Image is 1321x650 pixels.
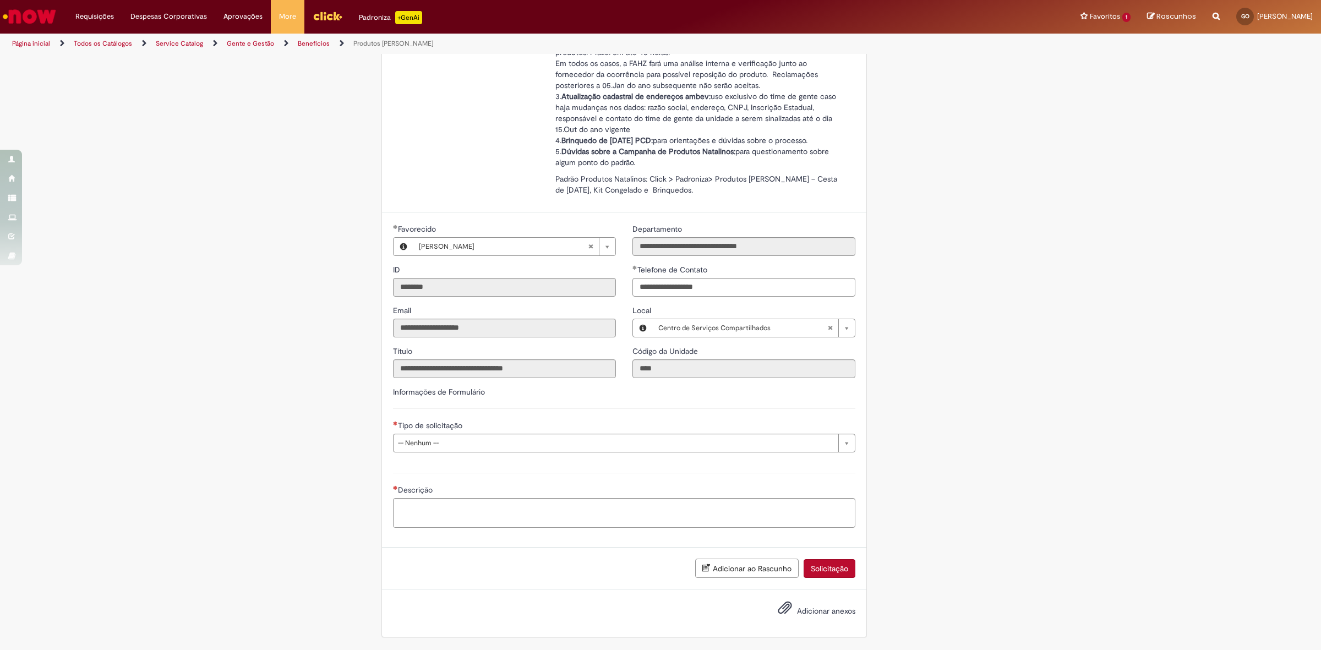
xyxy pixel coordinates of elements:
[1122,13,1131,22] span: 1
[8,34,872,54] ul: Trilhas de página
[223,11,263,22] span: Aprovações
[561,146,735,156] strong: Dúvidas sobre a Campanha de Produtos Natalinos:
[658,319,827,337] span: Centro de Serviços Compartilhados
[398,434,833,452] span: -- Nenhum --
[1156,11,1196,21] span: Rascunhos
[419,238,588,255] span: [PERSON_NAME]
[12,39,50,48] a: Página inicial
[653,319,855,337] a: Centro de Serviços CompartilhadosLimpar campo Local
[393,359,616,378] input: Título
[393,225,398,229] span: Obrigatório Preenchido
[632,305,653,315] span: Local
[555,58,818,90] span: Em todos os casos, a FAHZ fará uma análise interna e verificação junto ao fornecedor da ocorrênci...
[1,6,58,28] img: ServiceNow
[632,359,855,378] input: Código da Unidade
[393,498,855,528] textarea: Descrição
[555,91,836,134] span: 3. uso exclusivo do time de gente caso haja mudanças nos dados: razão social, endereço, CNPJ, Ins...
[393,346,414,357] label: Somente leitura - Título
[398,485,435,495] span: Descrição
[804,559,855,578] button: Solicitação
[797,606,855,616] span: Adicionar anexos
[1147,12,1196,22] a: Rascunhos
[393,305,413,316] label: Somente leitura - Email
[393,346,414,356] span: Somente leitura - Título
[632,224,684,234] span: Somente leitura - Departamento
[130,11,207,22] span: Despesas Corporativas
[298,39,330,48] a: Benefícios
[394,238,413,255] button: Favorecido, Visualizar este registro Gabriela de Lima Oliveira
[393,485,398,490] span: Necessários
[393,278,616,297] input: ID
[227,39,274,48] a: Gente e Gestão
[632,278,855,297] input: Telefone de Contato
[632,346,700,356] span: Somente leitura - Código da Unidade
[555,174,837,195] span: Padrão Produtos Natalinos: Click > Padroniza> Produtos [PERSON_NAME] – Cesta de [DATE], Kit Conge...
[75,11,114,22] span: Requisições
[632,223,684,234] label: Somente leitura - Departamento
[633,319,653,337] button: Local, Visualizar este registro Centro de Serviços Compartilhados
[555,36,818,57] span: 2.2. : quando houver avaria detectada após entrega dos seus produtos. Prazo: em até 48 horas.
[393,319,616,337] input: Email
[1090,11,1120,22] span: Favoritos
[279,11,296,22] span: More
[1241,13,1249,20] span: GO
[561,91,711,101] strong: Atualização cadastral de endereços ambev:
[359,11,422,24] div: Padroniza
[393,305,413,315] span: Somente leitura - Email
[393,387,485,397] label: Informações de Formulário
[313,8,342,24] img: click_logo_yellow_360x200.png
[393,265,402,275] span: Somente leitura - ID
[398,420,465,430] span: Tipo de solicitação
[582,238,599,255] abbr: Limpar campo Favorecido
[156,39,203,48] a: Service Catalog
[561,135,653,145] strong: Brinquedo de [DATE] PCD:
[74,39,132,48] a: Todos os Catálogos
[395,11,422,24] p: +GenAi
[775,598,795,623] button: Adicionar anexos
[413,238,615,255] a: [PERSON_NAME]Limpar campo Favorecido
[632,265,637,270] span: Obrigatório Preenchido
[398,224,438,234] span: Necessários - Favorecido
[632,237,855,256] input: Departamento
[632,346,700,357] label: Somente leitura - Código da Unidade
[393,264,402,275] label: Somente leitura - ID
[637,265,709,275] span: Telefone de Contato
[822,319,838,337] abbr: Limpar campo Local
[555,135,807,145] span: 4. para orientações e dúvidas sobre o processo.
[695,559,799,578] button: Adicionar ao Rascunho
[1257,12,1313,21] span: [PERSON_NAME]
[353,39,433,48] a: Produtos [PERSON_NAME]
[555,146,829,167] span: 5. para questionamento sobre algum ponto do padrão.
[393,421,398,425] span: Necessários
